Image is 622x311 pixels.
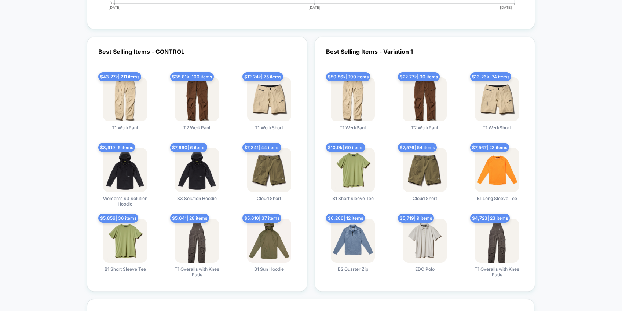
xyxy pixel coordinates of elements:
[470,143,509,152] span: $ 7,567 | 23 items
[169,266,224,278] span: T1 Overalls with Knee Pads
[338,266,368,278] span: B2 Quarter Zip
[340,125,366,137] span: T1 WerkPant
[398,72,440,81] span: $ 22.77k | 90 items
[183,125,211,137] span: T2 WerkPant
[326,214,365,223] span: $ 6,266 | 12 items
[170,143,207,152] span: $ 7,660 | 6 items
[475,148,519,192] img: produt
[247,219,291,263] img: produt
[175,148,219,192] img: produt
[470,72,511,81] span: $ 13.26k | 74 items
[403,77,447,121] img: produt
[469,266,524,278] span: T1 Overalls with Knee Pads
[247,148,291,192] img: produt
[98,72,141,81] span: $ 43.27k | 211 items
[103,77,147,121] img: produt
[500,5,512,10] tspan: [DATE]
[170,72,214,81] span: $ 35.81k | 100 items
[331,77,375,121] img: produt
[170,214,209,223] span: $ 5,641 | 28 items
[98,143,135,152] span: $ 8,919 | 6 items
[470,214,510,223] span: $ 4,723 | 23 items
[103,148,147,192] img: produt
[331,219,375,263] img: produt
[103,219,147,263] img: produt
[242,214,281,223] span: $ 5,610 | 37 items
[475,77,519,121] img: produt
[254,266,284,278] span: B1 Sun Hoodie
[309,5,321,10] tspan: [DATE]
[475,219,519,263] img: produt
[413,196,437,208] span: Cloud Short
[98,196,153,208] span: Women's S3 Solution Hoodie
[398,143,437,152] span: $ 7,576 | 54 items
[177,196,217,208] span: S3 Solution Hoodie
[403,148,447,192] img: produt
[175,219,219,263] img: produt
[257,196,281,208] span: Cloud Short
[110,1,112,5] tspan: 0
[255,125,283,137] span: T1 WerkShort
[105,266,146,278] span: B1 Short Sleeve Tee
[109,5,121,10] tspan: [DATE]
[326,143,365,152] span: $ 10.9k | 60 items
[326,72,370,81] span: $ 50.56k | 190 items
[112,125,138,137] span: T1 WerkPant
[332,196,374,208] span: B1 Short Sleeve Tee
[483,125,511,137] span: T1 WerkShort
[175,77,219,121] img: produt
[98,214,138,223] span: $ 5,856 | 36 items
[398,214,434,223] span: $ 5,719 | 9 items
[415,266,435,278] span: EDO Polo
[411,125,438,137] span: T2 WerkPant
[242,72,283,81] span: $ 12.24k | 75 items
[403,219,447,263] img: produt
[477,196,517,208] span: B1 Long Sleeve Tee
[331,148,375,192] img: produt
[242,143,281,152] span: $ 7,341 | 44 items
[247,77,291,121] img: produt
